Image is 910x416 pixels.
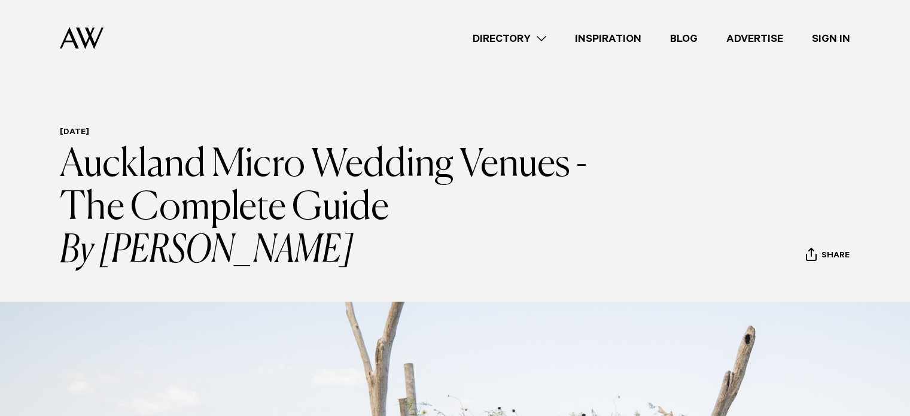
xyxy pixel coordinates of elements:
button: Share [805,247,850,265]
img: Auckland Weddings Logo [60,27,104,49]
span: Share [821,251,850,262]
a: Advertise [712,31,798,47]
h1: Auckland Micro Wedding Venues - The Complete Guide [60,144,613,273]
h6: [DATE] [60,127,613,139]
a: Sign In [798,31,865,47]
a: Inspiration [561,31,656,47]
a: Blog [656,31,712,47]
i: By [PERSON_NAME] [60,230,613,273]
a: Directory [458,31,561,47]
